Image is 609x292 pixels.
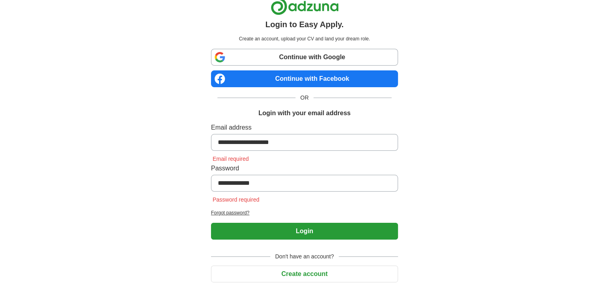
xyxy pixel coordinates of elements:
[295,94,314,102] span: OR
[213,35,396,42] p: Create an account, upload your CV and land your dream role.
[211,266,398,282] button: Create account
[211,209,398,216] a: Forgot password?
[211,70,398,87] a: Continue with Facebook
[211,223,398,240] button: Login
[258,108,350,118] h1: Login with your email address
[211,164,398,173] label: Password
[211,196,261,203] span: Password required
[211,270,398,277] a: Create account
[211,123,398,132] label: Email address
[265,18,344,30] h1: Login to Easy Apply.
[211,156,250,162] span: Email required
[270,252,339,261] span: Don't have an account?
[211,49,398,66] a: Continue with Google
